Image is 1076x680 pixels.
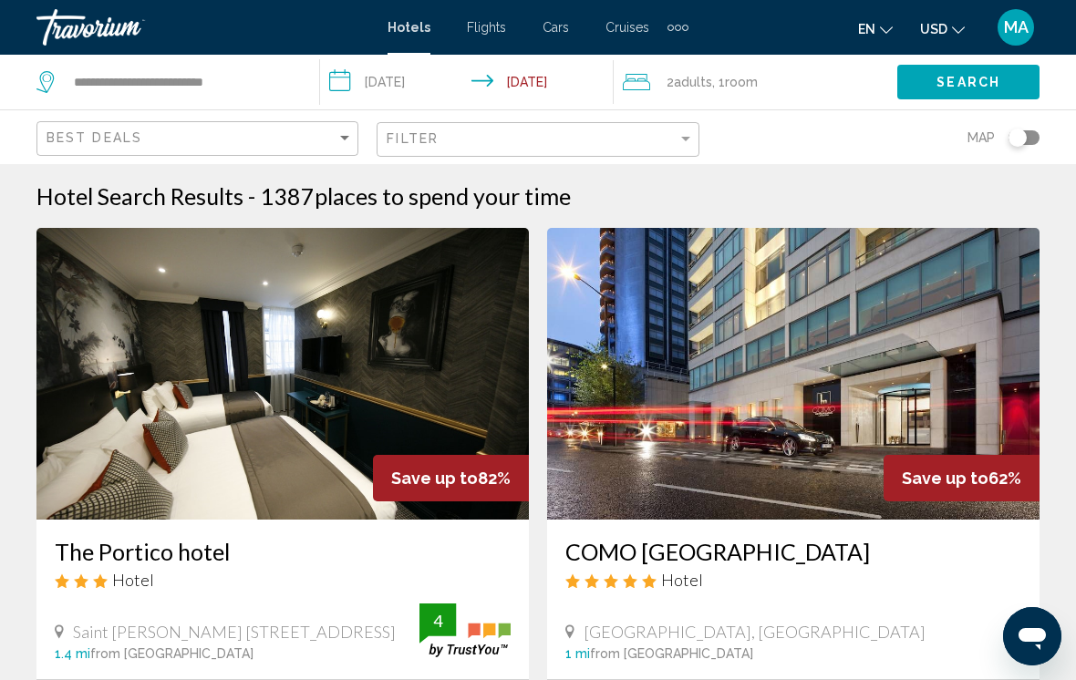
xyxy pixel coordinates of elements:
[55,646,90,661] span: 1.4 mi
[565,538,1021,565] a: COMO [GEOGRAPHIC_DATA]
[248,182,255,210] span: -
[419,603,511,657] img: trustyou-badge.svg
[725,75,758,89] span: Room
[47,130,142,145] span: Best Deals
[315,182,571,210] span: places to spend your time
[36,182,243,210] h1: Hotel Search Results
[320,55,613,109] button: Check-in date: Sep 16, 2025 Check-out date: Sep 23, 2025
[584,622,926,642] span: [GEOGRAPHIC_DATA], [GEOGRAPHIC_DATA]
[605,20,649,35] a: Cruises
[388,20,430,35] a: Hotels
[590,646,753,661] span: from [GEOGRAPHIC_DATA]
[667,13,688,42] button: Extra navigation items
[36,228,529,520] img: Hotel image
[419,610,456,632] div: 4
[387,131,439,146] span: Filter
[467,20,506,35] a: Flights
[36,9,369,46] a: Travorium
[661,570,703,590] span: Hotel
[47,131,353,147] mat-select: Sort by
[565,570,1021,590] div: 5 star Hotel
[260,182,571,210] h2: 1387
[995,129,1040,146] button: Toggle map
[1004,18,1029,36] span: MA
[902,469,988,488] span: Save up to
[858,22,875,36] span: en
[712,69,758,95] span: , 1
[55,570,511,590] div: 3 star Hotel
[884,455,1040,501] div: 62%
[373,455,529,501] div: 82%
[936,76,1000,90] span: Search
[967,125,995,150] span: Map
[90,646,253,661] span: from [GEOGRAPHIC_DATA]
[391,469,478,488] span: Save up to
[614,55,897,109] button: Travelers: 2 adults, 0 children
[920,22,947,36] span: USD
[55,538,511,565] a: The Portico hotel
[1003,607,1061,665] iframe: Кнопка запуска окна обмена сообщениями
[377,121,698,159] button: Filter
[992,8,1040,46] button: User Menu
[858,15,893,42] button: Change language
[897,65,1040,98] button: Search
[543,20,569,35] a: Cars
[667,69,712,95] span: 2
[547,228,1040,520] img: Hotel image
[674,75,712,89] span: Adults
[112,570,154,590] span: Hotel
[73,622,396,642] span: Saint [PERSON_NAME] [STREET_ADDRESS]
[920,15,965,42] button: Change currency
[565,646,590,661] span: 1 mi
